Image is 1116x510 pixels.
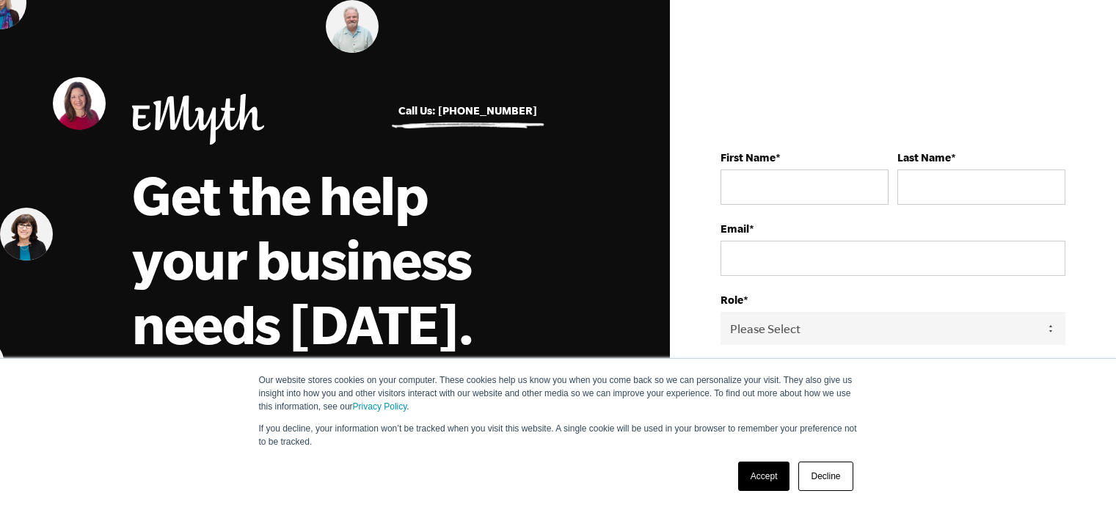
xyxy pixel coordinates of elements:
a: Call Us: [PHONE_NUMBER] [398,104,537,117]
strong: Last Name [897,151,951,164]
p: If you decline, your information won’t be tracked when you visit this website. A single cookie wi... [259,422,858,448]
a: Privacy Policy [353,401,407,412]
strong: Role [721,294,743,306]
h1: Get the help your business needs [DATE]. [132,162,536,356]
a: Decline [798,462,853,491]
img: EMyth [132,94,264,145]
p: Our website stores cookies on your computer. These cookies help us know you when you come back so... [259,374,858,413]
img: Vicky Gavrias, EMyth Business Coach [53,77,106,130]
strong: First Name [721,151,776,164]
strong: Email [721,222,749,235]
a: Accept [738,462,790,491]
